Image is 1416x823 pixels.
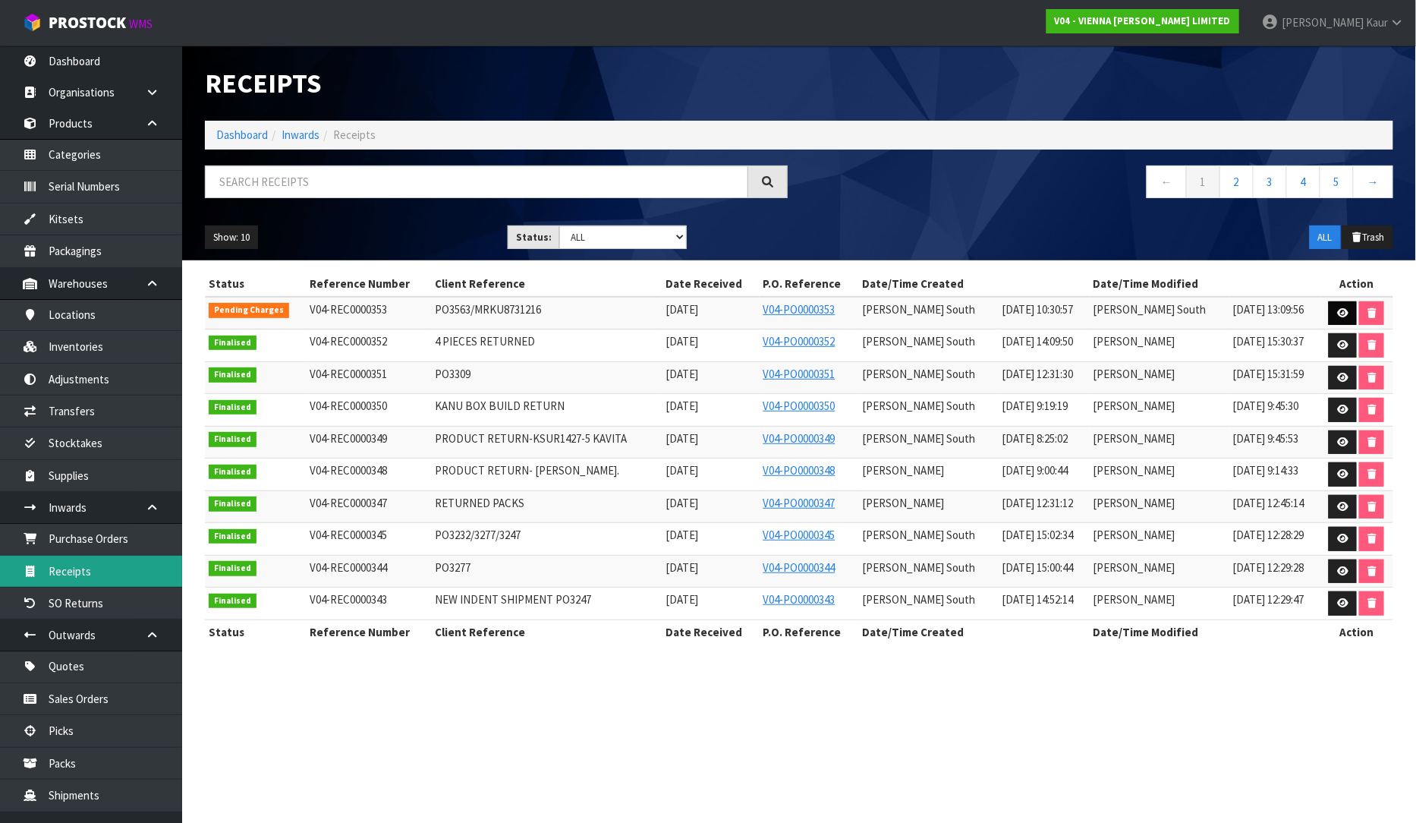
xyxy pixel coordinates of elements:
span: [PERSON_NAME] [1093,592,1175,607]
span: [PERSON_NAME] South [862,334,975,348]
span: Receipts [333,128,376,142]
span: Pending Charges [209,303,289,318]
a: ← [1147,166,1187,198]
a: 4 [1286,166,1320,198]
th: Date/Time Modified [1090,272,1320,296]
span: [DATE] [666,367,698,381]
span: [DATE] 12:31:12 [1002,496,1073,510]
span: [DATE] [666,463,698,478]
span: [PERSON_NAME] South [862,399,975,413]
span: [PERSON_NAME] South [862,302,975,317]
a: V04-PO0000343 [763,592,835,607]
a: 3 [1253,166,1287,198]
th: Date Received [662,620,759,644]
span: NEW INDENT SHIPMENT PO3247 [435,592,591,607]
span: [DATE] 12:29:28 [1233,560,1304,575]
span: [PERSON_NAME] [1093,463,1175,478]
span: [PERSON_NAME] South [862,560,975,575]
span: V04-REC0000343 [310,592,388,607]
th: Client Reference [431,620,662,644]
a: V04-PO0000347 [763,496,835,510]
th: Action [1320,620,1393,644]
span: [DATE] [666,560,698,575]
span: [DATE] 15:31:59 [1233,367,1304,381]
span: Finalised [209,497,256,512]
span: ProStock [49,13,126,33]
span: [DATE] 9:45:53 [1233,431,1299,446]
a: V04-PO0000349 [763,431,835,446]
th: Status [205,620,307,644]
span: [DATE] 9:45:30 [1233,399,1299,413]
th: Date Received [662,272,759,296]
strong: V04 - VIENNA [PERSON_NAME] LIMITED [1055,14,1231,27]
span: [DATE] 9:19:19 [1002,399,1068,413]
span: [PERSON_NAME] South [862,528,975,542]
span: [DATE] [666,302,698,317]
th: P.O. Reference [760,272,859,296]
span: V04-REC0000351 [310,367,388,381]
span: [DATE] [666,528,698,542]
input: Search receipts [205,166,748,198]
span: PO3232/3277/3247 [435,528,521,542]
button: Trash [1342,225,1393,250]
span: [PERSON_NAME] [862,496,944,510]
span: Finalised [209,529,256,544]
th: Date/Time Modified [1090,620,1320,644]
span: Finalised [209,594,256,609]
span: [DATE] 12:31:30 [1002,367,1073,381]
span: [PERSON_NAME] [1093,528,1175,542]
span: [DATE] 8:25:02 [1002,431,1068,446]
span: V04-REC0000350 [310,399,388,413]
span: [DATE] 12:45:14 [1233,496,1304,510]
span: [DATE] 15:30:37 [1233,334,1304,348]
span: [DATE] [666,431,698,446]
th: Date/Time Created [858,620,1089,644]
span: [DATE] 14:52:14 [1002,592,1073,607]
span: [PERSON_NAME] [1093,560,1175,575]
span: Finalised [209,367,256,383]
span: [PERSON_NAME] [1093,334,1175,348]
span: PO3309 [435,367,470,381]
span: V04-REC0000344 [310,560,388,575]
span: [DATE] [666,496,698,510]
a: V04-PO0000345 [763,528,835,542]
span: [PERSON_NAME] [1093,496,1175,510]
a: 5 [1320,166,1354,198]
a: V04-PO0000353 [763,302,835,317]
span: V04-REC0000345 [310,528,388,542]
span: PO3563/MRKU8731216 [435,302,541,317]
span: [DATE] 9:14:33 [1233,463,1299,478]
a: 2 [1219,166,1254,198]
span: [PERSON_NAME] [862,463,944,478]
th: Client Reference [431,272,662,296]
span: PO3277 [435,560,470,575]
nav: Page navigation [810,166,1393,203]
th: Status [205,272,307,296]
span: Finalised [209,432,256,447]
span: V04-REC0000348 [310,463,388,478]
span: [DATE] [666,592,698,607]
span: [DATE] 12:29:47 [1233,592,1304,607]
span: Kaur [1366,15,1388,30]
a: 1 [1186,166,1220,198]
span: [DATE] [666,334,698,348]
button: ALL [1310,225,1341,250]
span: V04-REC0000349 [310,431,388,446]
span: 4 PIECES RETURNED [435,334,535,348]
th: Reference Number [307,272,431,296]
span: [PERSON_NAME] South [862,592,975,607]
a: → [1353,166,1393,198]
a: V04-PO0000350 [763,399,835,413]
span: PRODUCT RETURN- [PERSON_NAME]. [435,463,619,478]
a: V04 - VIENNA [PERSON_NAME] LIMITED [1046,9,1239,33]
th: P.O. Reference [760,620,859,644]
span: RETURNED PACKS [435,496,524,510]
span: [PERSON_NAME] South [862,431,975,446]
a: V04-PO0000348 [763,463,835,478]
span: [DATE] 15:00:44 [1002,560,1073,575]
a: V04-PO0000352 [763,334,835,348]
a: V04-PO0000344 [763,560,835,575]
h1: Receipts [205,68,788,98]
span: [PERSON_NAME] [1093,399,1175,413]
a: V04-PO0000351 [763,367,835,381]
